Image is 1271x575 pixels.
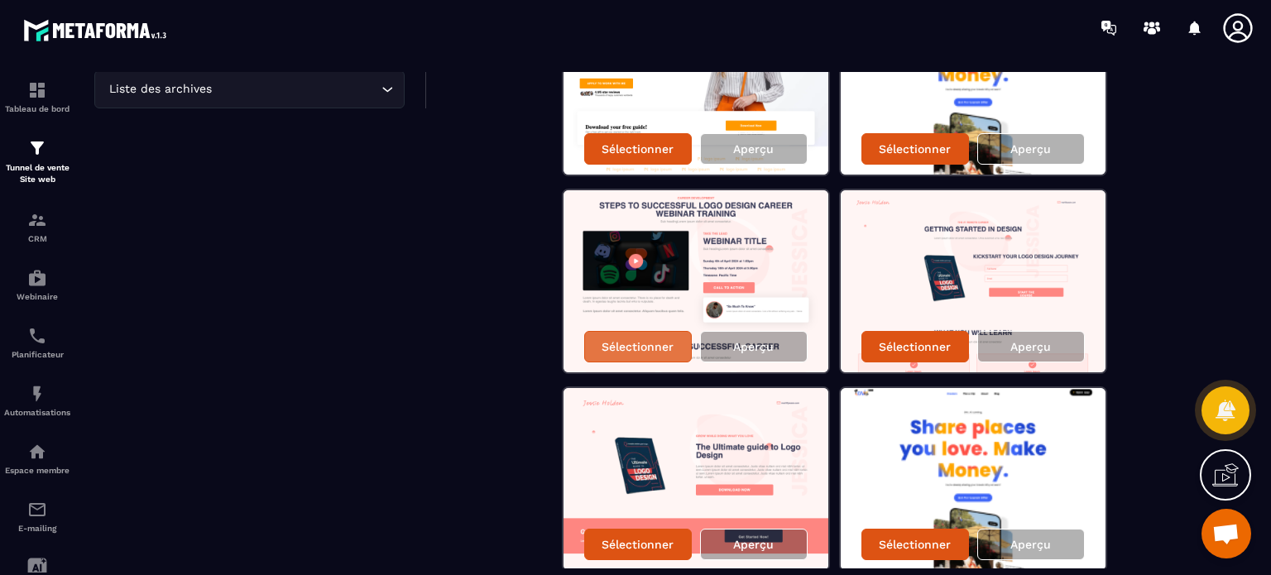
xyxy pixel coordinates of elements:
[879,340,951,353] p: Sélectionner
[27,80,47,100] img: formation
[841,388,1106,570] img: image
[4,487,70,545] a: emailemailE-mailing
[27,210,47,230] img: formation
[27,442,47,462] img: automations
[27,268,47,288] img: automations
[215,80,377,98] input: Search for option
[602,538,674,551] p: Sélectionner
[4,524,70,533] p: E-mailing
[733,142,774,156] p: Aperçu
[4,104,70,113] p: Tableau de bord
[94,70,405,108] div: Search for option
[733,340,774,353] p: Aperçu
[4,314,70,371] a: schedulerschedulerPlanificateur
[602,142,674,156] p: Sélectionner
[23,15,172,46] img: logo
[4,350,70,359] p: Planificateur
[27,500,47,520] img: email
[4,162,70,185] p: Tunnel de vente Site web
[27,384,47,404] img: automations
[4,371,70,429] a: automationsautomationsAutomatisations
[602,340,674,353] p: Sélectionner
[4,256,70,314] a: automationsautomationsWebinaire
[564,190,828,372] img: image
[733,538,774,551] p: Aperçu
[841,190,1106,372] img: image
[4,234,70,243] p: CRM
[105,80,215,98] span: Liste des archives
[4,466,70,475] p: Espace membre
[879,142,951,156] p: Sélectionner
[4,408,70,417] p: Automatisations
[4,126,70,198] a: formationformationTunnel de vente Site web
[564,388,828,570] img: image
[27,326,47,346] img: scheduler
[1010,538,1051,551] p: Aperçu
[4,68,70,126] a: formationformationTableau de bord
[4,429,70,487] a: automationsautomationsEspace membre
[1010,142,1051,156] p: Aperçu
[879,538,951,551] p: Sélectionner
[4,198,70,256] a: formationformationCRM
[1010,340,1051,353] p: Aperçu
[1201,509,1251,558] div: Ouvrir le chat
[4,292,70,301] p: Webinaire
[27,138,47,158] img: formation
